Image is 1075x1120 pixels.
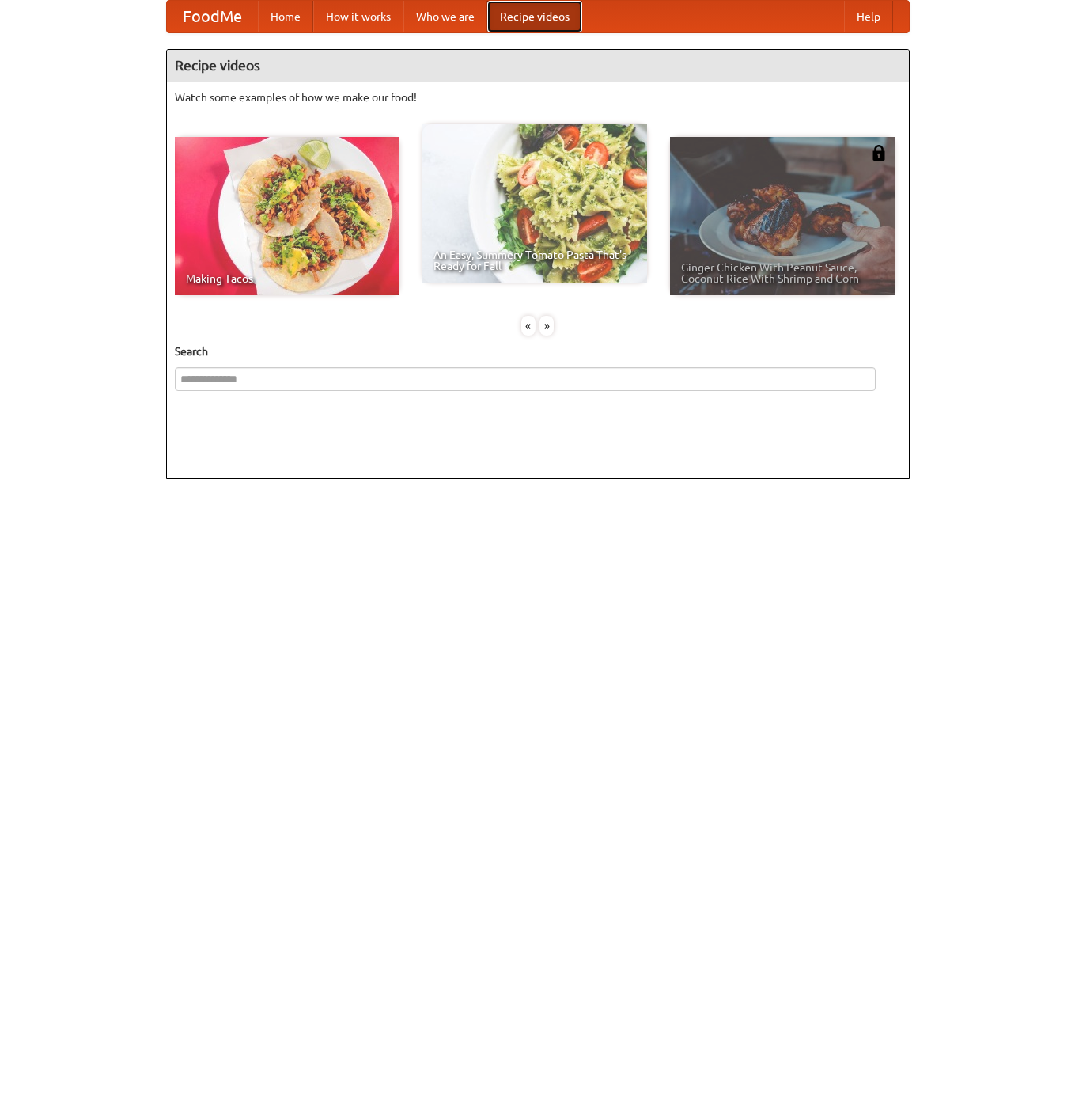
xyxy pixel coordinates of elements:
a: Making Tacos [175,137,399,295]
h5: Search [175,344,901,359]
span: Making Tacos [186,273,388,284]
div: » [539,316,554,336]
div: « [521,316,536,336]
a: Who we are [403,1,487,32]
img: 483408.png [871,145,887,161]
a: Recipe videos [487,1,582,32]
a: How it works [313,1,403,32]
a: FoodMe [167,1,258,32]
p: Watch some examples of how we make our food! [175,89,901,105]
a: Home [258,1,313,32]
span: An Easy, Summery Tomato Pasta That's Ready for Fall [433,249,636,271]
a: An Easy, Summery Tomato Pasta That's Ready for Fall [422,124,647,283]
a: Help [844,1,893,32]
h4: Recipe videos [167,50,909,82]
